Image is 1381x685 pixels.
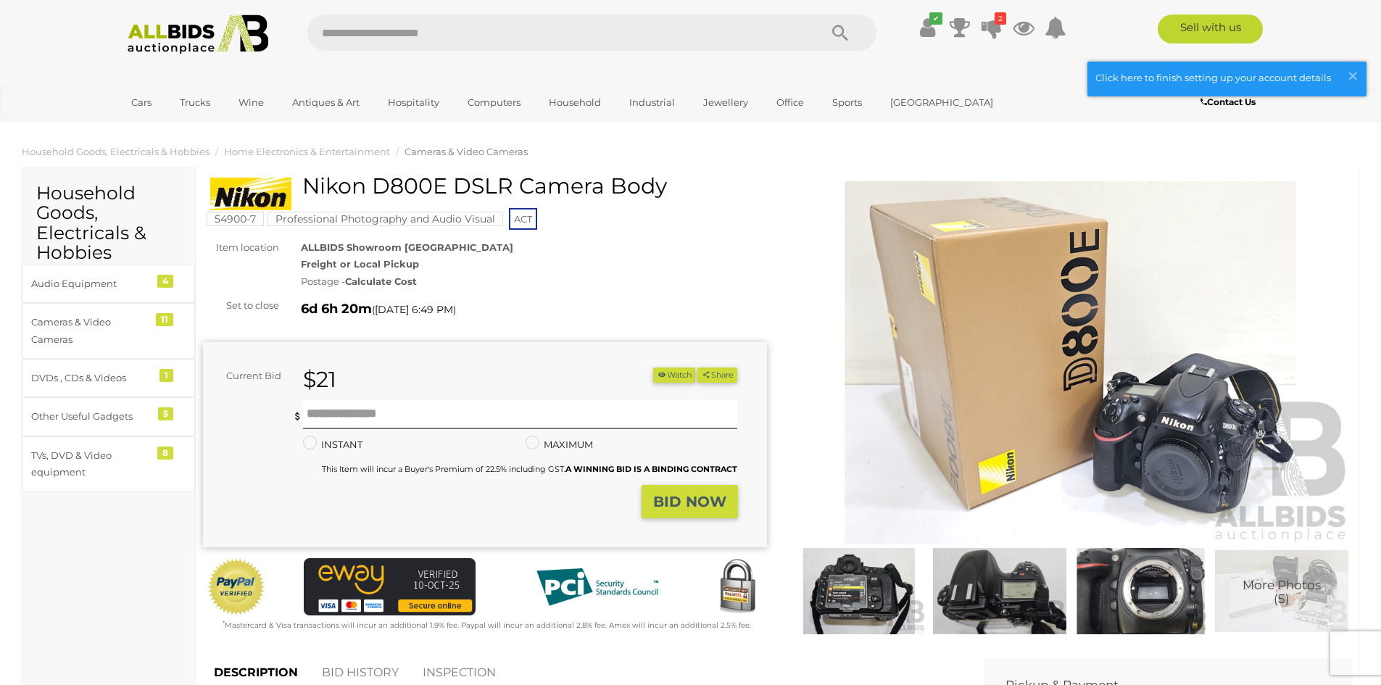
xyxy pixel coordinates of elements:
[283,91,369,115] a: Antiques & Art
[525,558,670,616] img: PCI DSS compliant
[929,12,942,25] i: ✔
[1243,579,1321,606] span: More Photos (5)
[268,212,503,226] mark: Professional Photography and Audio Visual
[210,178,291,210] img: Nikon D800E DSLR Camera Body
[301,273,767,290] div: Postage -
[304,558,476,615] img: eWAY Payment Gateway
[933,548,1066,634] img: Nikon D800E DSLR Camera Body
[642,485,738,519] button: BID NOW
[157,447,173,460] div: 8
[345,275,417,287] strong: Calculate Cost
[322,464,737,474] small: This Item will incur a Buyer's Premium of 22.5% including GST.
[1215,548,1348,634] a: More Photos(5)
[156,313,173,326] div: 11
[526,436,593,453] label: MAXIMUM
[159,369,173,382] div: 1
[22,146,210,157] a: Household Goods, Electricals & Hobbies
[22,303,195,359] a: Cameras & Video Cameras 11
[36,183,181,263] h2: Household Goods, Electricals & Hobbies
[539,91,610,115] a: Household
[301,241,513,253] strong: ALLBIDS Showroom [GEOGRAPHIC_DATA]
[207,213,264,225] a: 54900-7
[372,304,456,315] span: ( )
[31,314,151,348] div: Cameras & Video Cameras
[192,239,290,256] div: Item location
[697,368,737,383] button: Share
[708,558,766,616] img: Secured by Rapid SSL
[378,91,449,115] a: Hospitality
[223,620,751,630] small: Mastercard & Visa transactions will incur an additional 1.9% fee. Paypal will incur an additional...
[31,447,151,481] div: TVs, DVD & Video equipment
[375,303,453,316] span: [DATE] 6:49 PM
[22,436,195,492] a: TVs, DVD & Video equipment 8
[1158,14,1263,43] a: Sell with us
[22,359,195,397] a: DVDs , CDs & Videos 1
[881,91,1003,115] a: [GEOGRAPHIC_DATA]
[509,208,537,230] span: ACT
[31,275,151,292] div: Audio Equipment
[804,14,876,51] button: Search
[792,548,926,634] img: Nikon D800E DSLR Camera Body
[210,174,763,198] h1: Nikon D800E DSLR Camera Body
[22,265,195,303] a: Audio Equipment 4
[565,464,737,474] b: A WINNING BID IS A BINDING CONTRACT
[1074,548,1207,634] img: Nikon D800E DSLR Camera Body
[653,368,695,383] li: Watch this item
[823,91,871,115] a: Sports
[158,407,173,420] div: 5
[224,146,390,157] a: Home Electronics & Entertainment
[981,14,1003,41] a: 2
[767,91,813,115] a: Office
[31,408,151,425] div: Other Useful Gadgets
[157,275,173,288] div: 4
[303,436,362,453] label: INSTANT
[1200,96,1256,107] b: Contact Us
[694,91,758,115] a: Jewellery
[789,181,1353,544] img: Nikon D800E DSLR Camera Body
[620,91,684,115] a: Industrial
[458,91,530,115] a: Computers
[1200,94,1259,110] a: Contact Us
[207,558,266,616] img: Official PayPal Seal
[301,258,419,270] strong: Freight or Local Pickup
[1346,62,1359,90] span: ×
[203,368,292,384] div: Current Bid
[229,91,273,115] a: Wine
[192,297,290,314] div: Set to close
[31,370,151,386] div: DVDs , CDs & Videos
[303,366,336,393] strong: $21
[22,397,195,436] a: Other Useful Gadgets 5
[268,213,503,225] a: Professional Photography and Audio Visual
[405,146,528,157] a: Cameras & Video Cameras
[995,12,1006,25] i: 2
[653,368,695,383] button: Watch
[301,301,372,317] strong: 6d 6h 20m
[207,212,264,226] mark: 54900-7
[170,91,220,115] a: Trucks
[120,14,277,54] img: Allbids.com.au
[917,14,939,41] a: ✔
[1215,548,1348,634] img: Nikon D800E DSLR Camera Body
[122,91,161,115] a: Cars
[653,493,726,510] strong: BID NOW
